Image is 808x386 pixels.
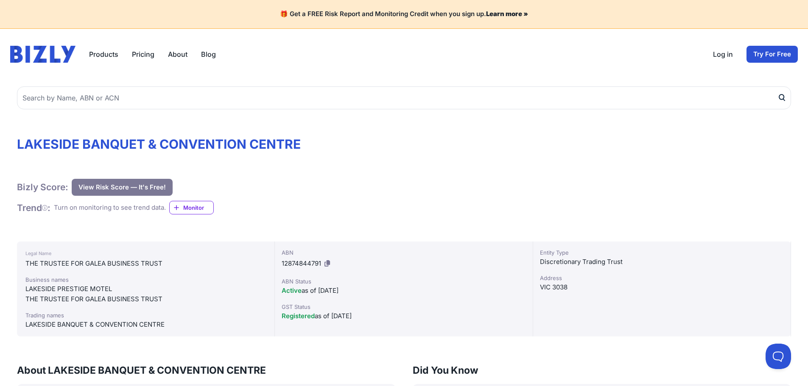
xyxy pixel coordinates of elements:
span: 12874844791 [282,259,321,267]
h1: LAKESIDE BANQUET & CONVENTION CENTRE [17,136,791,152]
div: VIC 3038 [540,282,784,292]
div: Entity Type [540,248,784,257]
a: About [168,49,187,59]
div: Legal Name [25,248,266,258]
div: LAKESIDE BANQUET & CONVENTION CENTRE [25,319,266,330]
h1: Trend : [17,202,50,214]
div: ABN [282,248,526,257]
div: THE TRUSTEE FOR GALEA BUSINESS TRUST [25,294,266,304]
div: Address [540,274,784,282]
button: View Risk Score — It's Free! [72,179,173,196]
h4: 🎁 Get a FREE Risk Report and Monitoring Credit when you sign up. [10,10,798,18]
div: ABN Status [282,277,526,286]
div: Discretionary Trading Trust [540,257,784,267]
div: as of [DATE] [282,286,526,296]
h3: Did You Know [413,364,791,377]
div: GST Status [282,303,526,311]
div: as of [DATE] [282,311,526,321]
h1: Bizly Score: [17,181,68,193]
div: LAKESIDE PRESTIGE MOTEL [25,284,266,294]
a: Log in [713,49,733,59]
span: Registered [282,312,315,320]
a: Learn more » [486,10,528,18]
a: Blog [201,49,216,59]
a: Monitor [169,201,214,214]
span: Active [282,286,302,294]
div: Business names [25,275,266,284]
a: Pricing [132,49,154,59]
button: Products [89,49,118,59]
h3: About LAKESIDE BANQUET & CONVENTION CENTRE [17,364,396,377]
span: Monitor [183,203,213,212]
a: Try For Free [746,46,798,63]
div: Turn on monitoring to see trend data. [54,203,166,213]
iframe: Toggle Customer Support [766,344,791,369]
div: THE TRUSTEE FOR GALEA BUSINESS TRUST [25,258,266,269]
div: Trading names [25,311,266,319]
input: Search by Name, ABN or ACN [17,86,791,109]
